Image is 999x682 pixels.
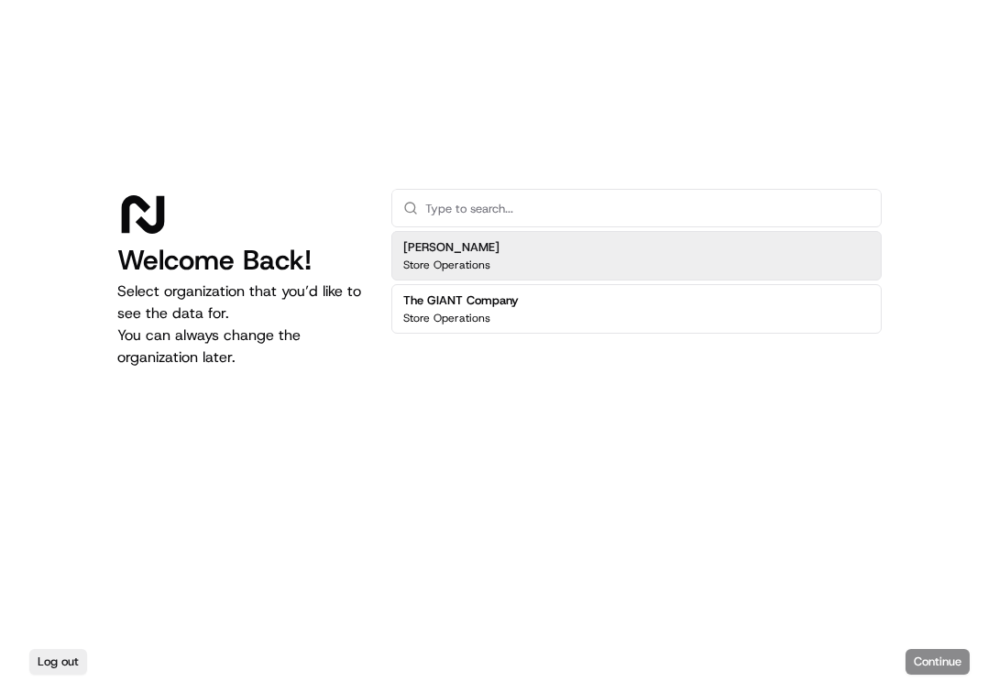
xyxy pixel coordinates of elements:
[117,280,362,368] p: Select organization that you’d like to see the data for. You can always change the organization l...
[29,649,87,675] button: Log out
[391,227,882,337] div: Suggestions
[117,244,362,277] h1: Welcome Back!
[403,311,490,325] p: Store Operations
[403,258,490,272] p: Store Operations
[403,292,519,309] h2: The GIANT Company
[403,239,499,256] h2: [PERSON_NAME]
[425,190,870,226] input: Type to search...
